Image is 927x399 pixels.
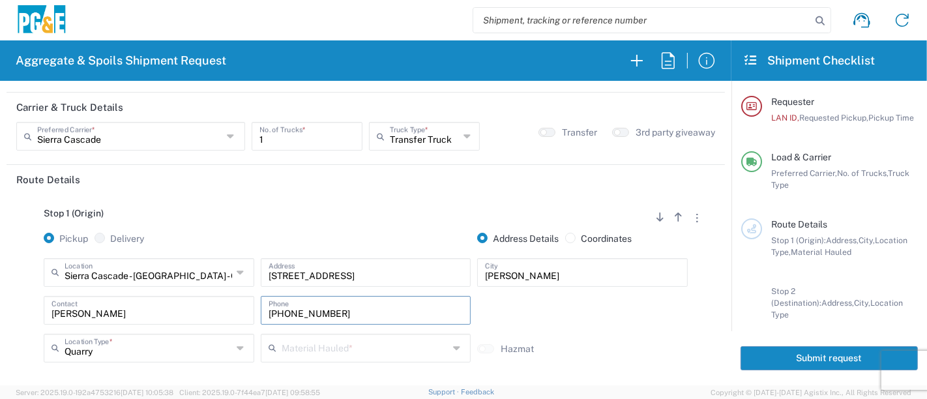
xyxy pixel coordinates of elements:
span: Copyright © [DATE]-[DATE] Agistix Inc., All Rights Reserved [711,387,911,398]
span: Pickup Time [868,113,914,123]
span: Server: 2025.19.0-192a4753216 [16,389,173,396]
h2: Route Details [16,173,80,186]
span: Address, [826,235,859,245]
button: Submit request [741,346,918,370]
span: Preferred Carrier, [771,168,837,178]
span: Requester [771,96,814,107]
span: Material Hauled [791,247,851,257]
label: 3rd party giveaway [636,126,715,138]
span: No. of Trucks, [837,168,888,178]
span: [DATE] 10:05:38 [121,389,173,396]
h2: Aggregate & Spoils Shipment Request [16,53,226,68]
input: Shipment, tracking or reference number [473,8,811,33]
span: Client: 2025.19.0-7f44ea7 [179,389,320,396]
img: pge [16,5,68,36]
span: Load & Carrier [771,152,831,162]
a: Support [428,388,461,396]
h2: Carrier & Truck Details [16,101,123,114]
label: Coordinates [565,233,632,244]
h2: Shipment Checklist [743,53,875,68]
a: Feedback [461,388,494,396]
span: Route Details [771,219,827,229]
span: Stop 1 (Origin) [44,208,104,218]
span: Stop 1 (Origin): [771,235,826,245]
span: City, [854,298,870,308]
span: Requested Pickup, [799,113,868,123]
label: Address Details [477,233,559,244]
span: City, [859,235,875,245]
span: LAN ID, [771,113,799,123]
span: Stop 2 (Destination): [771,286,821,308]
span: [DATE] 09:58:55 [265,389,320,396]
label: Hazmat [501,343,534,355]
span: Address, [821,298,854,308]
label: Transfer [562,126,598,138]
